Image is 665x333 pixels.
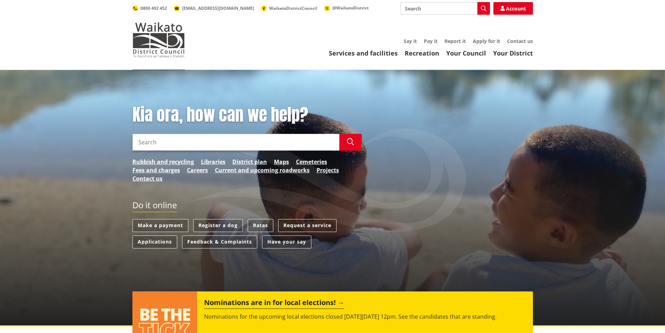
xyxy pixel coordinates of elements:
[132,200,177,212] h2: Do it online
[132,174,162,183] a: Contact us
[182,236,257,248] a: Feedback & Complaints
[507,38,533,44] a: Contact us
[132,5,167,11] a: 0800 492 452
[132,105,362,125] h1: Kia ora, how can we help?
[132,236,177,248] a: Applications
[446,49,486,57] a: Your Council
[204,312,526,321] p: Nominations for the upcoming local elections closed [DATE][DATE] 12pm. See the candidates that ar...
[248,219,273,232] a: Rates
[278,219,337,232] a: Request a service
[182,5,254,11] span: [EMAIL_ADDRESS][DOMAIN_NAME]
[262,236,311,248] a: Have your say
[274,158,289,166] a: Maps
[424,38,438,44] a: Pay it
[444,38,466,44] a: Report it
[232,158,267,166] a: District plan
[132,166,180,174] a: Fees and charges
[405,49,439,57] a: Recreation
[132,219,188,232] a: Make a payment
[317,166,339,174] a: Projects
[187,166,208,174] a: Careers
[140,5,167,11] span: 0800 492 452
[329,49,398,57] a: Services and facilities
[204,298,344,309] h2: Nominations are in for local elections!
[215,166,310,174] a: Current and upcoming roadworks
[132,134,339,151] input: Search input
[332,5,369,11] span: @WaikatoDistrict
[404,38,417,44] a: Say it
[473,38,500,44] a: Apply for it
[132,22,185,57] img: Waikato District Council - Te Kaunihera aa Takiwaa o Waikato
[493,2,533,15] a: Account
[324,5,369,11] a: @WaikatoDistrict
[493,49,533,57] a: Your District
[269,5,317,11] span: WaikatoDistrictCouncil
[132,158,194,166] a: Rubbish and recycling
[296,158,327,166] a: Cemeteries
[174,5,254,11] a: [EMAIL_ADDRESS][DOMAIN_NAME]
[400,2,490,15] input: Search input
[261,5,317,11] a: WaikatoDistrictCouncil
[193,219,243,232] a: Register a dog
[201,158,225,166] a: Libraries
